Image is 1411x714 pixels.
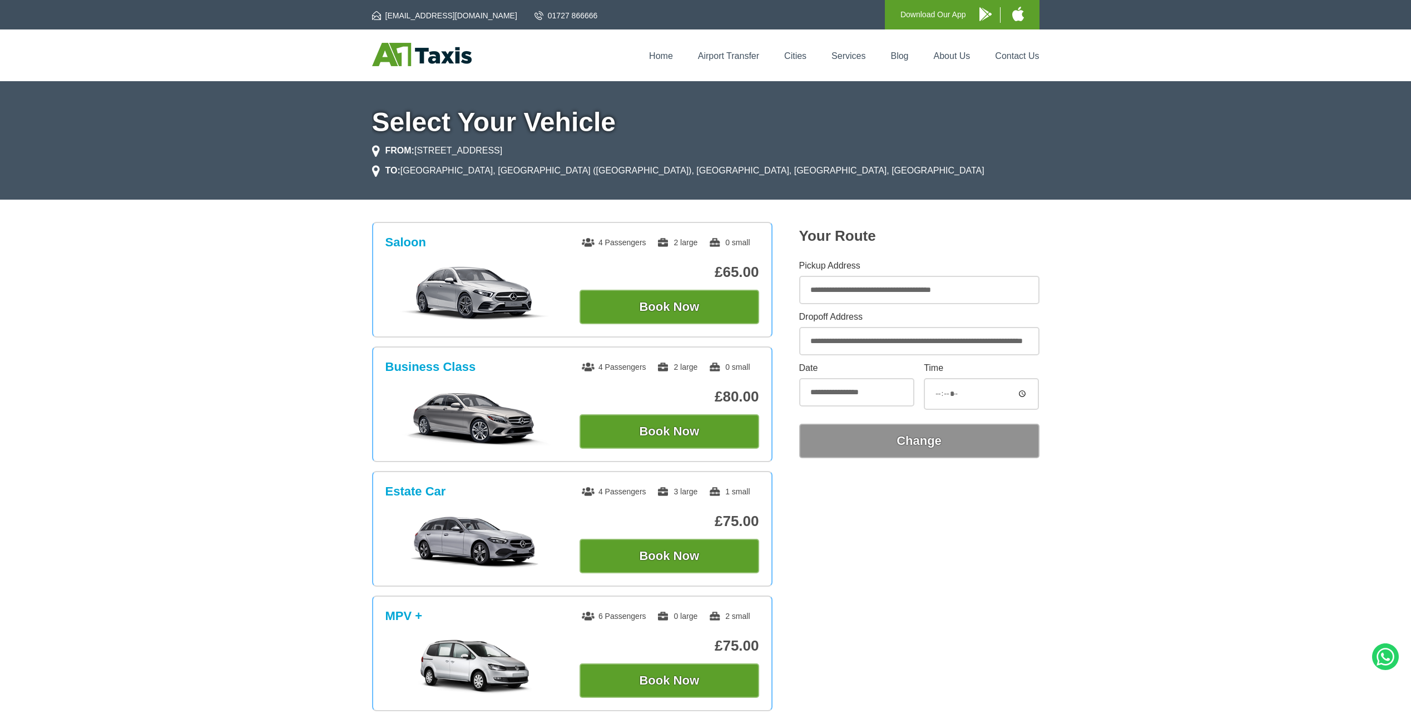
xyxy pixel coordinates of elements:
[582,487,646,496] span: 4 Passengers
[934,51,971,61] a: About Us
[391,639,558,695] img: MPV +
[657,363,697,371] span: 2 large
[580,388,759,405] p: £80.00
[924,364,1039,373] label: Time
[391,265,558,321] img: Saloon
[385,484,446,499] h3: Estate Car
[709,238,750,247] span: 0 small
[385,146,414,155] strong: FROM:
[385,609,423,623] h3: MPV +
[372,10,517,21] a: [EMAIL_ADDRESS][DOMAIN_NAME]
[580,513,759,530] p: £75.00
[799,313,1039,321] label: Dropoff Address
[709,487,750,496] span: 1 small
[657,612,697,621] span: 0 large
[534,10,598,21] a: 01727 866666
[657,238,697,247] span: 2 large
[995,51,1039,61] a: Contact Us
[385,360,476,374] h3: Business Class
[580,264,759,281] p: £65.00
[582,363,646,371] span: 4 Passengers
[979,7,992,21] img: A1 Taxis Android App
[709,363,750,371] span: 0 small
[799,227,1039,245] h2: Your Route
[582,238,646,247] span: 4 Passengers
[900,8,966,22] p: Download Our App
[799,261,1039,270] label: Pickup Address
[580,290,759,324] button: Book Now
[784,51,806,61] a: Cities
[372,144,503,157] li: [STREET_ADDRESS]
[698,51,759,61] a: Airport Transfer
[831,51,865,61] a: Services
[582,612,646,621] span: 6 Passengers
[890,51,908,61] a: Blog
[649,51,673,61] a: Home
[709,612,750,621] span: 2 small
[580,637,759,654] p: £75.00
[580,414,759,449] button: Book Now
[391,390,558,445] img: Business Class
[799,364,914,373] label: Date
[580,663,759,698] button: Book Now
[391,514,558,570] img: Estate Car
[385,235,426,250] h3: Saloon
[372,43,472,66] img: A1 Taxis St Albans LTD
[799,424,1039,458] button: Change
[580,539,759,573] button: Book Now
[385,166,400,175] strong: TO:
[372,164,984,177] li: [GEOGRAPHIC_DATA], [GEOGRAPHIC_DATA] ([GEOGRAPHIC_DATA]), [GEOGRAPHIC_DATA], [GEOGRAPHIC_DATA], [...
[1012,7,1024,21] img: A1 Taxis iPhone App
[372,109,1039,136] h1: Select Your Vehicle
[657,487,697,496] span: 3 large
